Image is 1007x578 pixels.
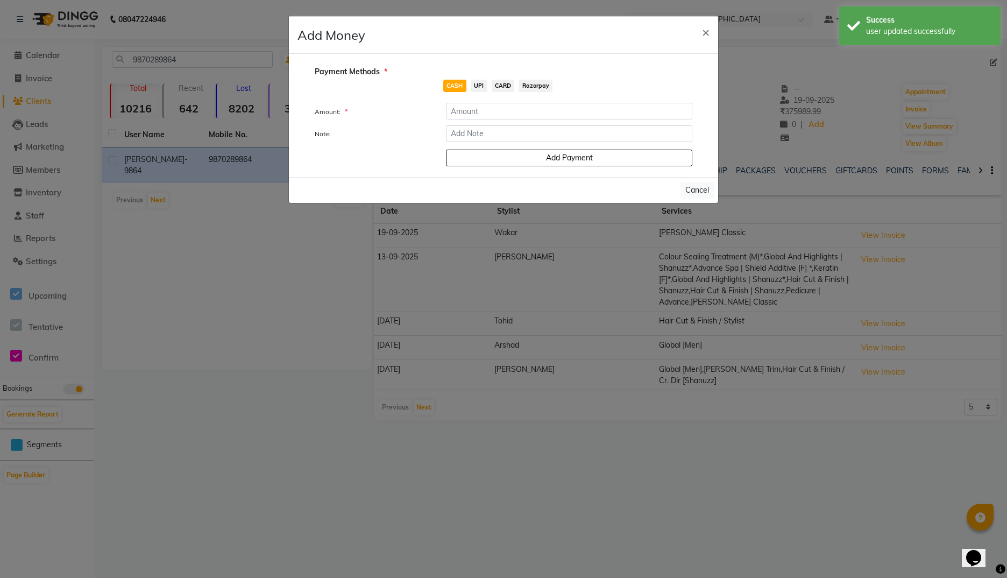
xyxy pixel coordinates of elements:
[446,103,692,119] input: Amount
[307,107,438,117] label: Amount:
[693,17,718,47] button: Close
[446,125,692,142] input: Add Note
[680,182,714,199] button: Cancel
[962,535,996,567] iframe: chat widget
[443,80,466,92] span: CASH
[492,80,515,92] span: CARD
[702,24,710,40] span: ×
[866,15,992,26] div: Success
[866,26,992,37] div: user updated successfully
[471,80,487,92] span: UPI
[315,66,387,77] span: Payment Methods
[297,25,365,45] h4: Add Money
[519,80,552,92] span: Razorpay
[307,129,438,139] label: Note:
